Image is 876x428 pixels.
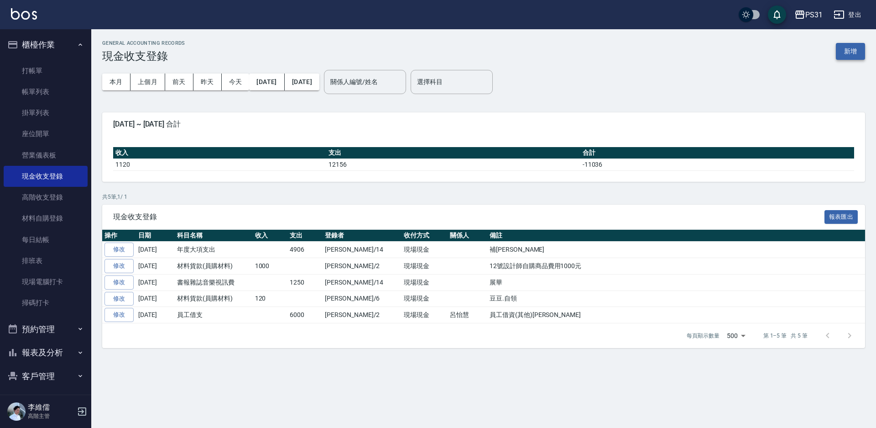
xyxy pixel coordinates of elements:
th: 日期 [136,230,175,242]
td: 年度大項支出 [175,242,253,258]
a: 新增 [836,47,865,55]
button: 上個月 [130,74,165,90]
a: 材料自購登錄 [4,208,88,229]
span: [DATE] ~ [DATE] 合計 [113,120,854,129]
button: 員工及薪資 [4,388,88,412]
button: [DATE] [285,74,319,90]
div: 500 [723,323,749,348]
img: Logo [11,8,37,20]
button: 客戶管理 [4,365,88,388]
h3: 現金收支登錄 [102,50,185,63]
a: 修改 [104,259,134,273]
th: 支出 [326,147,580,159]
td: [PERSON_NAME]/2 [323,258,401,275]
h5: 李維儒 [28,403,74,412]
td: 4906 [287,242,323,258]
a: 排班表 [4,250,88,271]
button: PS31 [791,5,826,24]
a: 每日結帳 [4,229,88,250]
span: 現金收支登錄 [113,212,824,222]
th: 收付方式 [401,230,448,242]
p: 第 1–5 筆 共 5 筆 [763,332,808,340]
td: 材料貨款(員購材料) [175,258,253,275]
td: 員工借資(其他)[PERSON_NAME] [487,307,865,323]
h2: GENERAL ACCOUNTING RECORDS [102,40,185,46]
td: 現場現金 [401,307,448,323]
p: 每頁顯示數量 [687,332,720,340]
a: 高階收支登錄 [4,187,88,208]
td: 12156 [326,159,580,170]
button: save [768,5,786,24]
td: [DATE] [136,242,175,258]
td: 現場現金 [401,291,448,307]
a: 報表匯出 [824,212,858,221]
a: 掛單列表 [4,102,88,123]
td: 6000 [287,307,323,323]
button: 報表及分析 [4,341,88,365]
td: [DATE] [136,258,175,275]
td: [DATE] [136,274,175,291]
td: [PERSON_NAME]/2 [323,307,401,323]
button: [DATE] [249,74,284,90]
td: 120 [253,291,288,307]
td: 材料貨款(員購材料) [175,291,253,307]
td: 現場現金 [401,274,448,291]
button: 預約管理 [4,317,88,341]
th: 收入 [253,230,288,242]
td: [PERSON_NAME]/14 [323,242,401,258]
th: 操作 [102,230,136,242]
th: 備註 [487,230,865,242]
td: 現場現金 [401,242,448,258]
a: 現金收支登錄 [4,166,88,187]
td: 書報雜誌音樂視訊費 [175,274,253,291]
a: 修改 [104,308,134,322]
a: 座位開單 [4,123,88,144]
button: 昨天 [193,74,222,90]
button: 本月 [102,74,130,90]
a: 現場電腦打卡 [4,271,88,292]
a: 營業儀表板 [4,145,88,166]
th: 收入 [113,147,326,159]
td: [DATE] [136,307,175,323]
a: 打帳單 [4,60,88,81]
img: Person [7,402,26,421]
a: 帳單列表 [4,81,88,102]
th: 合計 [580,147,854,159]
td: [PERSON_NAME]/14 [323,274,401,291]
a: 修改 [104,275,134,290]
th: 科目名稱 [175,230,253,242]
th: 登錄者 [323,230,401,242]
button: 登出 [830,6,865,23]
td: 現場現金 [401,258,448,275]
td: 豆豆.自領 [487,291,865,307]
p: 高階主管 [28,412,74,420]
a: 修改 [104,243,134,257]
td: [PERSON_NAME]/6 [323,291,401,307]
td: 展華 [487,274,865,291]
button: 櫃檯作業 [4,33,88,57]
button: 今天 [222,74,250,90]
td: 12號設計師自購商品費用1000元 [487,258,865,275]
td: 呂怡慧 [448,307,487,323]
td: 1120 [113,159,326,170]
button: 報表匯出 [824,210,858,224]
a: 修改 [104,292,134,306]
td: 員工借支 [175,307,253,323]
a: 掃碼打卡 [4,292,88,313]
th: 關係人 [448,230,487,242]
td: 1250 [287,274,323,291]
p: 共 5 筆, 1 / 1 [102,193,865,201]
td: -11036 [580,159,854,170]
td: 補[PERSON_NAME] [487,242,865,258]
td: [DATE] [136,291,175,307]
button: 前天 [165,74,193,90]
th: 支出 [287,230,323,242]
div: PS31 [805,9,823,21]
button: 新增 [836,43,865,60]
td: 1000 [253,258,288,275]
